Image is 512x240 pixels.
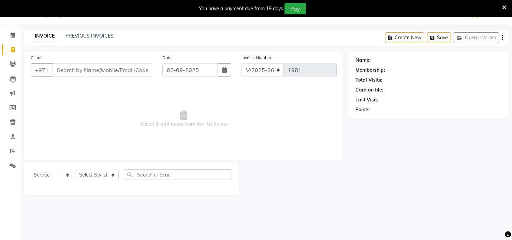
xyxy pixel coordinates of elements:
[284,3,306,14] button: Pay
[355,76,382,84] div: Total Visits:
[355,57,371,64] div: Name:
[427,32,451,43] button: Save
[242,55,271,61] label: Invoice Number
[53,63,152,76] input: Search by Name/Mobile/Email/Code
[65,33,114,39] a: PREVIOUS INVOICES
[31,85,337,153] span: Select & add items from the list below
[454,32,499,43] button: Open Invoices
[355,67,385,74] div: Membership:
[385,32,424,43] button: Create New
[31,55,42,61] label: Client
[355,86,383,94] div: Card on file:
[124,169,232,180] input: Search or Scan
[32,30,57,42] a: INVOICE
[31,63,53,76] button: +971
[355,106,371,113] div: Points:
[162,55,172,61] label: Date
[355,96,378,103] div: Last Visit:
[199,5,283,12] div: You have a payment due from 19 days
